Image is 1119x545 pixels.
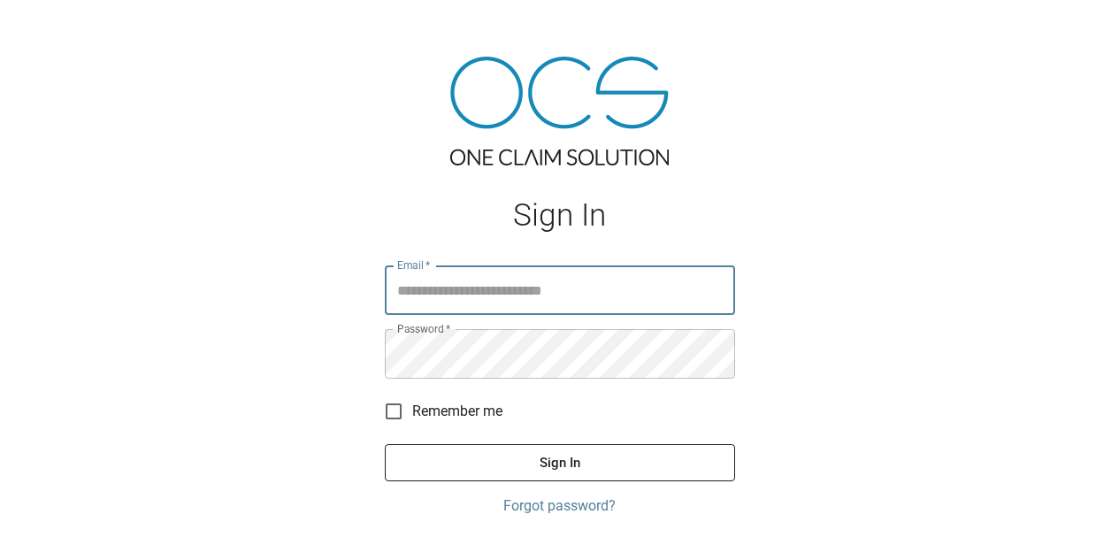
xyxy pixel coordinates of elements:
button: Sign In [385,444,735,481]
a: Forgot password? [385,495,735,517]
label: Password [397,321,450,336]
h1: Sign In [385,197,735,234]
span: Remember me [412,401,502,422]
img: ocs-logo-white-transparent.png [21,11,92,46]
label: Email [397,257,431,272]
img: ocs-logo-tra.png [450,57,669,165]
